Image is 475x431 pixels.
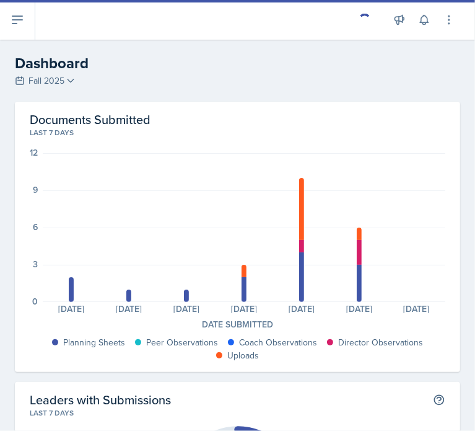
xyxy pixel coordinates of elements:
div: 9 [33,185,38,194]
div: Director Observations [338,336,423,349]
div: 6 [33,223,38,231]
div: [DATE] [272,304,330,313]
div: [DATE] [388,304,445,313]
div: [DATE] [330,304,388,313]
h2: Documents Submitted [30,112,445,127]
div: Last 7 days [30,127,445,138]
div: [DATE] [43,304,100,313]
h2: Dashboard [15,52,460,74]
span: Fall 2025 [28,74,64,87]
div: Peer Observations [146,336,218,349]
div: 12 [30,148,38,157]
div: 0 [32,297,38,306]
div: Last 7 days [30,407,445,419]
div: Coach Observations [239,336,317,349]
div: [DATE] [158,304,216,313]
div: Uploads [227,349,259,362]
div: [DATE] [100,304,158,313]
div: [DATE] [216,304,273,313]
div: Date Submitted [30,318,445,331]
div: Planning Sheets [63,336,125,349]
h2: Leaders with Submissions [30,392,171,407]
div: 3 [33,260,38,269]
